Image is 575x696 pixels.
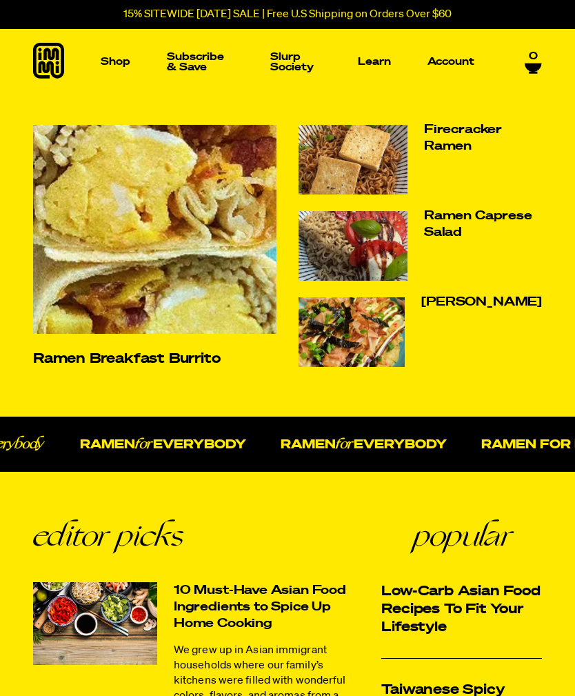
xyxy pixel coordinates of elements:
[135,435,153,453] em: for
[167,52,234,72] p: Subscribe & Save
[421,294,542,310] a: [PERSON_NAME]
[358,57,391,67] p: Learn
[95,29,480,95] nav: Main navigation
[95,29,136,95] a: Shop
[33,521,354,549] h2: editor picks
[422,51,480,72] a: Account
[281,417,474,472] span: Ramen everybody
[270,52,321,72] p: Slurp Society
[299,125,407,195] img: Firecracker Ramen
[161,46,239,78] a: Subscribe & Save
[529,50,538,63] span: 0
[33,350,276,367] a: Ramen Breakfast Burrito
[424,208,542,241] a: Ramen Caprese Salad
[123,8,452,21] p: 15% SITEWIDE [DATE] SALE | Free U.S Shipping on Orders Over $60
[424,121,542,155] a: Firecracker Ramen
[299,211,407,281] img: Ramen Caprese Salad
[101,57,130,67] p: Shop
[265,46,327,78] a: Slurp Society
[299,297,405,367] img: Ramen Okonomiyaki
[525,50,542,74] a: 0
[174,582,354,632] a: 10 Must-Have Asian Food Ingredients to Spice Up Home Cooking
[80,417,274,472] span: Ramen everybody
[352,29,396,95] a: Learn
[33,582,157,665] img: 10 Must-Have Asian Food Ingredients to Spice Up Home Cooking
[427,57,474,67] p: Account
[381,582,542,636] a: Low-Carb Asian Food Recipes To Fit Your Lifestyle
[33,125,276,334] img: Ramen Breakfast Burrito
[381,521,542,549] h2: Popular
[336,435,354,453] em: for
